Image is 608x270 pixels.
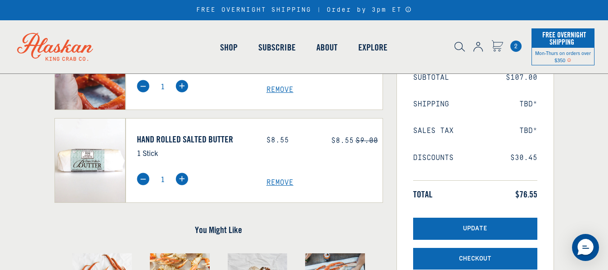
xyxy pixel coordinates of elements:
[196,6,412,14] div: FREE OVERNIGHT SHIPPING | Order by 3pm ET
[306,22,348,73] a: About
[331,137,354,145] span: $8.55
[413,248,537,270] button: Checkout
[510,154,537,162] span: $30.45
[473,42,483,52] img: account
[266,86,383,94] a: Remove
[266,178,383,187] a: Remove
[210,22,248,73] a: Shop
[540,28,586,49] span: Free Overnight Shipping
[137,80,149,92] img: minus
[506,73,537,82] span: $107.00
[248,22,306,73] a: Subscribe
[176,80,188,92] img: plus
[55,119,126,202] img: Hand Rolled Salted Butter - 1 Stick
[455,42,465,52] img: search
[535,50,591,63] span: Mon-Thurs on orders over $350
[5,20,106,73] img: Alaskan King Crab Co. logo
[137,173,149,185] img: minus
[413,100,449,109] span: Shipping
[356,137,378,145] s: $9.00
[572,234,599,261] div: Messenger Dummy Widget
[413,154,454,162] span: Discounts
[405,6,412,13] a: Announcement Bar Modal
[413,218,537,240] button: Update
[176,173,188,185] img: plus
[491,40,503,53] a: Cart
[413,73,449,82] span: Subtotal
[515,189,537,200] span: $76.55
[510,41,522,52] span: 2
[413,189,432,200] span: Total
[54,224,383,235] h4: You Might Like
[137,147,253,159] p: 1 Stick
[567,57,571,63] span: Shipping Notice Icon
[266,136,318,145] div: $8.55
[459,255,491,263] span: Checkout
[510,41,522,52] a: Cart
[463,225,487,233] span: Update
[348,22,398,73] a: Explore
[413,127,454,135] span: Sales Tax
[137,134,253,145] a: Hand Rolled Salted Butter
